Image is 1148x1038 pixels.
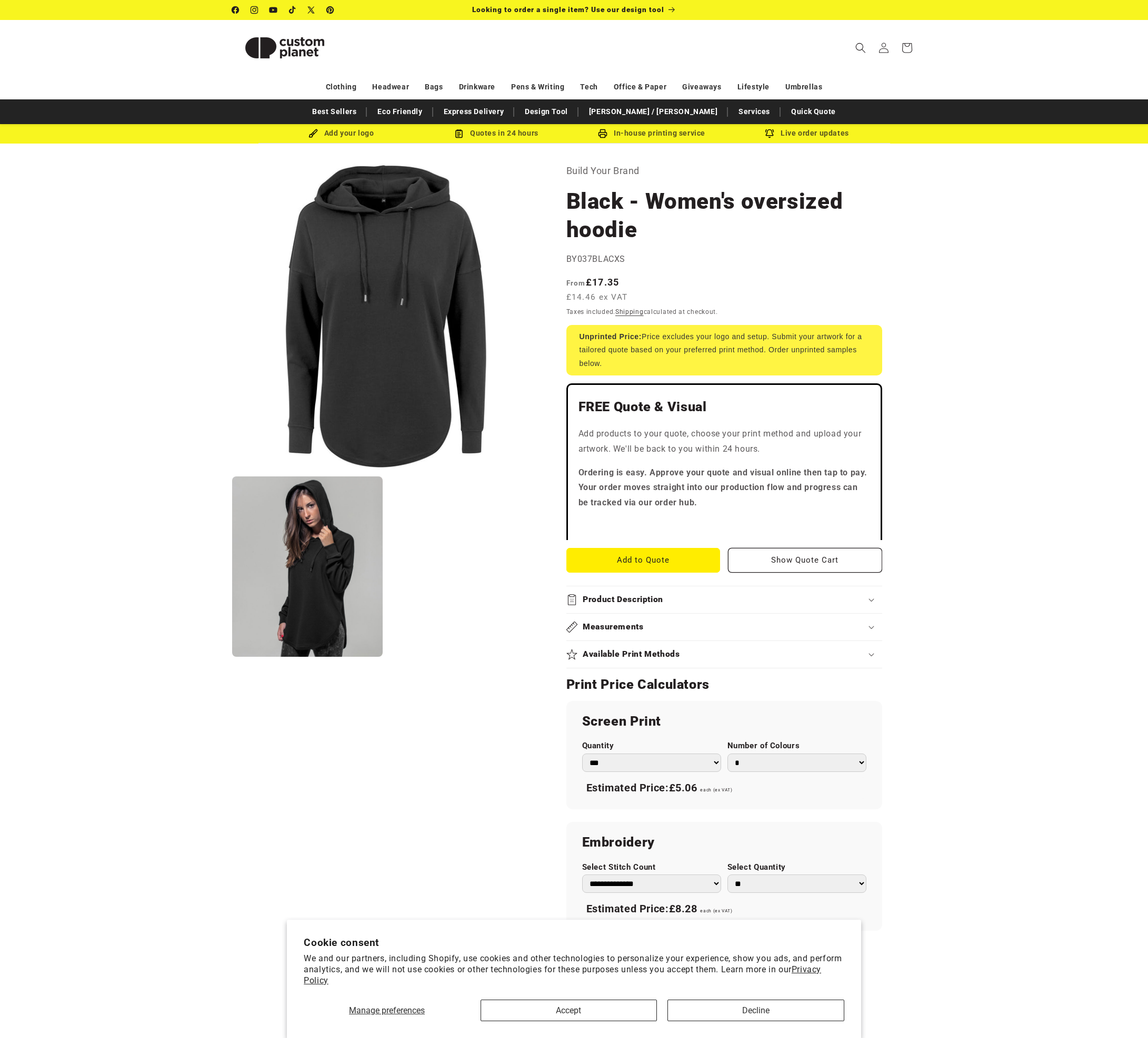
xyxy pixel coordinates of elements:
[304,1000,470,1021] button: Manage preferences
[304,953,844,986] p: We and our partners, including Shopify, use cookies and other technologies to personalize your ex...
[520,103,573,121] a: Design Tool
[574,127,730,140] div: In-house printing service
[566,291,628,303] span: £14.46 ex VAT
[232,24,337,72] img: Custom Planet
[727,862,866,872] label: Select Quantity
[566,307,882,317] div: Taxes included. calculated at checkout.
[566,187,882,244] h1: Black - Women's oversized hoodie
[582,862,721,872] label: Select Stitch Count
[372,78,409,96] a: Headwear
[566,676,882,693] h2: Print Price Calculators
[419,127,574,140] div: Quotes in 24 hours
[582,898,866,920] div: Estimated Price:
[349,1005,425,1015] span: Manage preferences
[582,777,866,799] div: Estimated Price:
[582,713,866,730] h2: Screen Print
[1095,988,1148,1038] iframe: Chat Widget
[615,308,644,316] a: Shipping
[786,103,841,121] a: Quick Quote
[682,78,721,96] a: Giveaways
[580,332,642,341] strong: Unprinted Price:
[733,103,775,121] a: Services
[700,908,732,913] span: each (ex VAT)
[584,103,723,121] a: [PERSON_NAME] / [PERSON_NAME]
[785,78,822,96] a: Umbrellas
[849,36,872,59] summary: Search
[737,78,770,96] a: Lifestyle
[264,127,419,140] div: Add your logo
[765,129,774,138] img: Order updates
[566,641,882,668] summary: Available Print Methods
[669,781,697,794] span: £5.06
[566,277,620,288] strong: £17.35
[566,548,721,573] button: Add to Quote
[454,129,464,138] img: Order Updates Icon
[667,1000,844,1021] button: Decline
[582,834,866,851] h2: Embroidery
[614,78,666,96] a: Office & Paper
[308,129,318,138] img: Brush Icon
[566,614,882,640] summary: Measurements
[372,103,427,121] a: Eco Friendly
[578,426,870,457] p: Add products to your quote, choose your print method and upload your artwork. We'll be back to yo...
[700,787,732,792] span: each (ex VAT)
[304,964,821,985] a: Privacy Policy
[425,78,443,96] a: Bags
[459,78,495,96] a: Drinkware
[582,741,721,751] label: Quantity
[730,127,885,140] div: Live order updates
[566,162,882,179] p: Build Your Brand
[669,902,697,915] span: £8.28
[583,649,680,660] h2: Available Print Methods
[727,741,866,751] label: Number of Colours
[566,279,586,287] span: From
[566,586,882,613] summary: Product Description
[438,103,510,121] a: Express Delivery
[472,5,664,14] span: Looking to order a single item? Use our design tool
[578,467,868,508] strong: Ordering is easy. Approve your quote and visual online then tap to pay. Your order moves straight...
[481,1000,657,1021] button: Accept
[598,129,607,138] img: In-house printing
[307,103,362,121] a: Best Sellers
[578,519,870,530] iframe: Customer reviews powered by Trustpilot
[580,78,597,96] a: Tech
[304,937,844,949] h2: Cookie consent
[566,325,882,375] div: Price excludes your logo and setup. Submit your artwork for a tailored quote based on your prefer...
[228,20,341,75] a: Custom Planet
[232,162,540,657] media-gallery: Gallery Viewer
[566,254,626,264] span: BY037BLACXS
[326,78,357,96] a: Clothing
[583,594,663,605] h2: Product Description
[511,78,564,96] a: Pens & Writing
[583,622,644,633] h2: Measurements
[728,548,882,573] button: Show Quote Cart
[578,399,870,415] h2: FREE Quote & Visual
